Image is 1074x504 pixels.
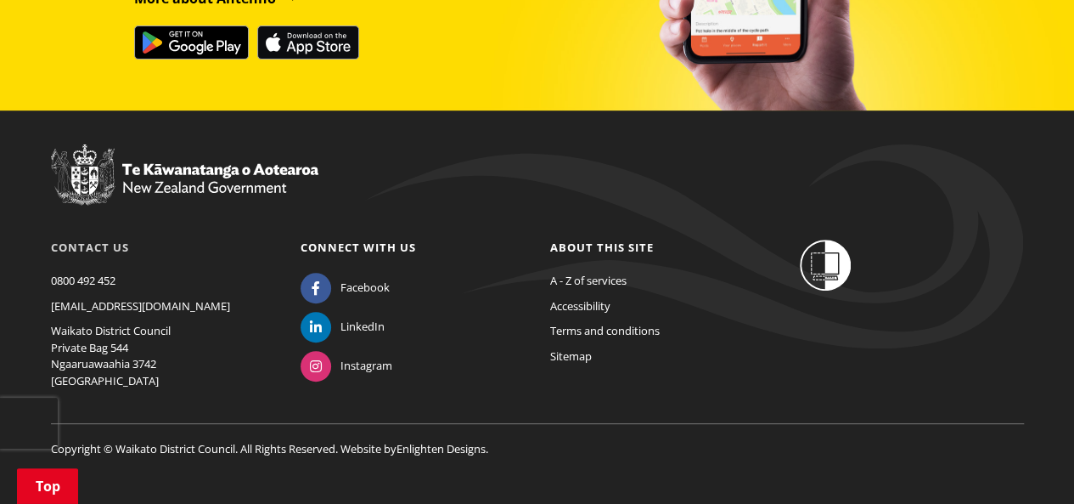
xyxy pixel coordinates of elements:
[51,323,275,389] p: Waikato District Council Private Bag 544 Ngaaruawaahia 3742 [GEOGRAPHIC_DATA]
[51,144,318,206] img: New Zealand Government
[301,280,390,295] a: Facebook
[340,280,390,297] span: Facebook
[550,298,610,314] a: Accessibility
[550,348,592,364] a: Sitemap
[301,319,385,334] a: LinkedIn
[301,358,392,373] a: Instagram
[17,468,78,504] a: Top
[996,433,1057,494] iframe: Messenger Launcher
[340,358,392,375] span: Instagram
[800,240,851,291] img: Shielded
[51,273,115,288] a: 0800 492 452
[340,319,385,336] span: LinkedIn
[550,323,660,338] a: Terms and conditions
[51,423,1024,458] p: Copyright © Waikato District Council. All Rights Reserved. Website by .
[51,183,318,198] a: New Zealand Government
[257,25,359,59] img: Download on the App Store
[51,298,230,314] a: [EMAIL_ADDRESS][DOMAIN_NAME]
[301,240,416,255] a: Connect with us
[550,240,654,255] a: About this site
[134,25,249,59] img: Get it on Google Play
[396,441,486,456] a: Enlighten Designs
[51,240,129,255] a: Contact us
[550,273,627,288] a: A - Z of services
